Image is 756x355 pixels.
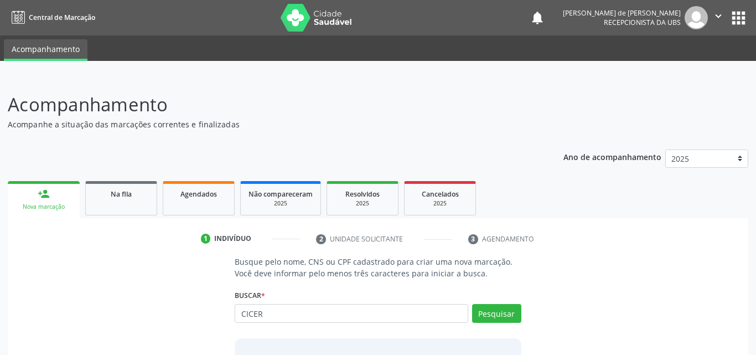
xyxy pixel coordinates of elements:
p: Ano de acompanhamento [563,150,661,163]
span: Cancelados [422,189,459,199]
span: Agendados [180,189,217,199]
p: Acompanhe a situação das marcações correntes e finalizadas [8,119,526,130]
a: Acompanhamento [4,39,87,61]
a: Central de Marcação [8,8,95,27]
div: Indivíduo [214,234,251,244]
label: Buscar [235,287,265,304]
input: Busque por nome, CNS ou CPF [235,304,468,323]
div: 2025 [335,199,390,208]
button: apps [729,8,748,28]
div: [PERSON_NAME] de [PERSON_NAME] [563,8,681,18]
div: 2025 [248,199,313,208]
button: notifications [530,10,545,25]
p: Busque pelo nome, CNS ou CPF cadastrado para criar uma nova marcação. Você deve informar pelo men... [235,256,521,279]
button: Pesquisar [472,304,521,323]
img: img [685,6,708,29]
span: Na fila [111,189,132,199]
p: Acompanhamento [8,91,526,119]
div: 1 [201,234,211,244]
span: Resolvidos [345,189,380,199]
span: Recepcionista da UBS [604,18,681,27]
div: 2025 [412,199,468,208]
button:  [708,6,729,29]
span: Central de Marcação [29,13,95,22]
div: Nova marcação [15,203,72,211]
span: Não compareceram [248,189,313,199]
div: person_add [38,188,50,200]
i:  [712,10,724,22]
